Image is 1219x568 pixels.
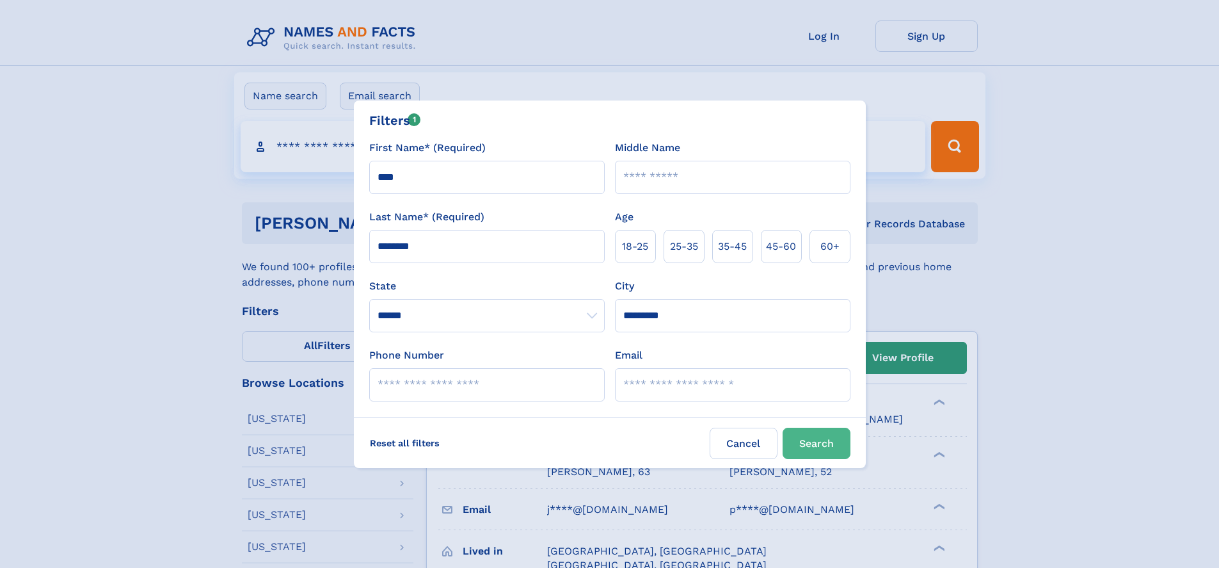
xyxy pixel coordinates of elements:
[615,348,642,363] label: Email
[670,239,698,254] span: 25‑35
[615,279,634,294] label: City
[362,428,448,458] label: Reset all filters
[615,140,680,156] label: Middle Name
[783,428,850,459] button: Search
[820,239,840,254] span: 60+
[369,209,484,225] label: Last Name* (Required)
[710,428,777,459] label: Cancel
[615,209,633,225] label: Age
[369,279,605,294] label: State
[369,348,444,363] label: Phone Number
[718,239,747,254] span: 35‑45
[369,140,486,156] label: First Name* (Required)
[369,111,421,130] div: Filters
[766,239,796,254] span: 45‑60
[622,239,648,254] span: 18‑25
